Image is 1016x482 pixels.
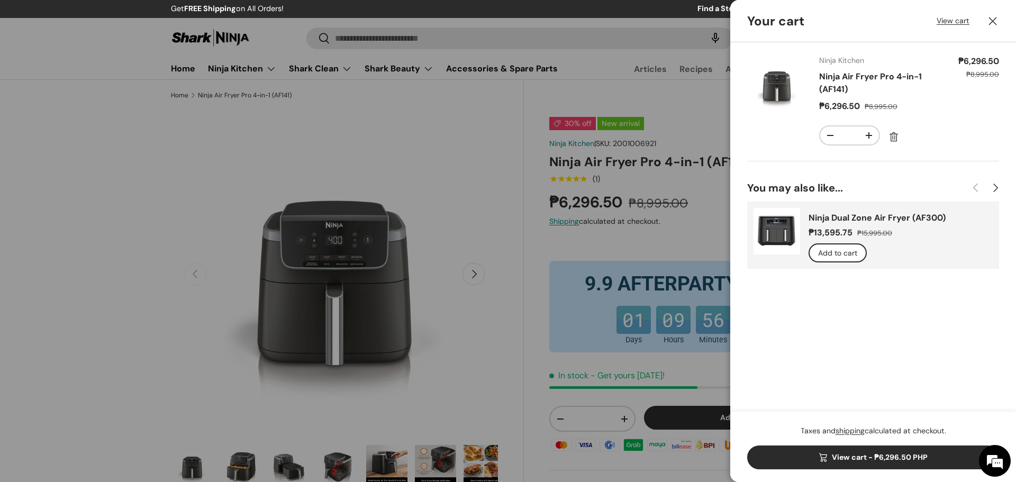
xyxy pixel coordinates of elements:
[836,426,865,435] a: shipping
[958,55,999,68] dd: ₱6,296.50
[809,243,867,263] button: Add to cart
[747,55,806,114] img: https://sharkninja.com.ph/products/ninja-air-fryer-pro-4-in-1-af141
[819,55,946,66] div: Ninja Kitchen
[747,13,804,29] h2: Your cart
[809,212,946,223] a: Ninja Dual Zone Air Fryer (AF300)
[937,15,969,26] a: View cart
[865,102,897,111] s: ₱8,995.00
[801,426,946,435] small: Taxes and calculated at checkout.
[171,3,284,15] p: Get on All Orders!
[184,4,236,13] strong: FREE Shipping
[747,180,966,195] h2: You may also like...
[747,445,999,469] a: View cart - ₱6,296.50 PHP
[884,128,903,147] a: Remove
[697,3,756,15] a: Find a Store
[966,70,999,79] s: ₱8,995.00
[840,126,859,144] input: Quantity
[819,71,922,95] a: Ninja Air Fryer Pro 4-in-1 (AF141)
[819,101,863,112] dd: ₱6,296.50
